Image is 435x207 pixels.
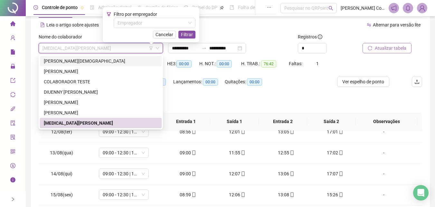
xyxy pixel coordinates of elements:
span: 00:00 [247,78,262,86]
span: clock-circle [33,5,38,10]
div: 09:00 [169,170,207,177]
span: Leia o artigo sobre ajustes [46,22,99,27]
span: api [10,103,15,116]
span: Faltas: [289,61,303,66]
span: notification [391,5,397,11]
div: Glenda Beatriz de Sá Melo [40,97,162,108]
span: Controle de ponto [42,5,78,10]
div: [PERSON_NAME] [44,68,158,75]
span: mobile [240,171,245,176]
span: 09:00 - 12:30 | 13:30 - 17:00 [103,127,145,137]
div: COLABORADOR TESTE [40,77,162,87]
span: mobile [338,171,343,176]
span: info-circle [10,174,15,187]
span: 00:00 [203,78,218,86]
span: ellipsis [267,5,271,10]
span: file-done [90,5,94,10]
div: 08:59 [169,191,207,198]
span: mobile [289,192,294,197]
div: 12:55 [267,149,305,156]
div: [MEDICAL_DATA][PERSON_NAME] [44,119,158,127]
span: lock [10,61,15,74]
span: pushpin [80,6,84,10]
div: YASMIN FERREIRA ELIAS [40,118,162,128]
span: mobile [289,129,294,134]
div: 08:56 [169,128,207,135]
span: qrcode [10,146,15,159]
span: Cancelar [156,31,173,38]
div: 17:02 [316,149,355,156]
span: down [156,46,159,50]
div: - [365,170,403,177]
span: to [202,46,207,51]
span: Gestão de férias [146,5,178,10]
div: 17:01 [316,128,355,135]
span: 76:42 [261,60,276,67]
span: filter [107,12,111,16]
span: filter [149,46,153,50]
div: Lançamentos: [173,78,225,86]
div: 09:00 [169,149,207,156]
div: 13:08 [267,191,305,198]
span: Folha de pagamento [238,5,279,10]
div: [PERSON_NAME][DEMOGRAPHIC_DATA] [44,57,158,65]
span: file [10,47,15,59]
span: home [10,18,15,31]
span: mobile [191,192,196,197]
span: Observações [361,118,412,125]
div: HE 3: [167,60,199,67]
span: 09:00 - 12:30 | 13:30 - 17:00 [103,169,145,179]
span: Registros [298,33,322,40]
th: Saída 1 [210,113,259,130]
span: 15/08(sex) [51,192,73,197]
div: H. NOT.: [199,60,241,67]
div: 12:01 [218,128,256,135]
span: 09:00 - 12:30 | 13:30 - 17:00 [103,190,145,200]
div: - [365,128,403,135]
span: mobile [240,192,245,197]
span: mobile [338,192,343,197]
span: Filtro por empregador [114,12,157,17]
button: Ver espelho de ponto [337,77,389,87]
div: H. TRAB.: [241,60,289,67]
span: 12/08(ter) [51,129,72,134]
span: file-text [40,23,45,27]
span: swap-right [202,46,207,51]
span: mobile [289,171,294,176]
div: Open Intercom Messenger [413,185,429,201]
span: Painel do DP [192,5,217,10]
span: mobile [240,150,245,155]
span: export [10,75,15,88]
div: DIUENNY KEVIN FURTADO NUNES [40,87,162,97]
div: 11:55 [218,149,256,156]
span: Admissão digital [98,5,131,10]
button: Atualizar tabela [363,43,411,53]
span: Atualizar tabela [375,45,406,52]
div: 17:07 [316,170,355,177]
span: 1 [316,61,319,66]
div: - [365,149,403,156]
span: 14/08(qui) [51,171,72,176]
div: 13:05 [267,128,305,135]
span: sun [137,5,142,10]
th: Saída 2 [307,113,356,130]
span: book [230,5,234,10]
div: [PERSON_NAME] [44,99,158,106]
span: 00:00 [176,60,192,67]
span: mobile [289,150,294,155]
th: Observações [356,113,417,130]
span: sync [10,89,15,102]
span: Alternar para versão lite [373,22,421,27]
div: [PERSON_NAME] [44,109,158,116]
span: dashboard [184,5,188,10]
span: 09:00 - 12:30 | 13:30 - 17:00 [103,148,145,158]
span: bell [405,5,411,11]
span: swap [367,23,371,27]
span: mobile [191,150,196,155]
div: DIUENNY [PERSON_NAME] [44,88,158,96]
th: Entrada 2 [259,113,307,130]
div: AMANDA CRISTINNY FREITAS MESQUITA [40,56,162,66]
span: down [188,21,192,25]
span: Ver espelho de ponto [342,78,384,85]
span: solution [10,132,15,145]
